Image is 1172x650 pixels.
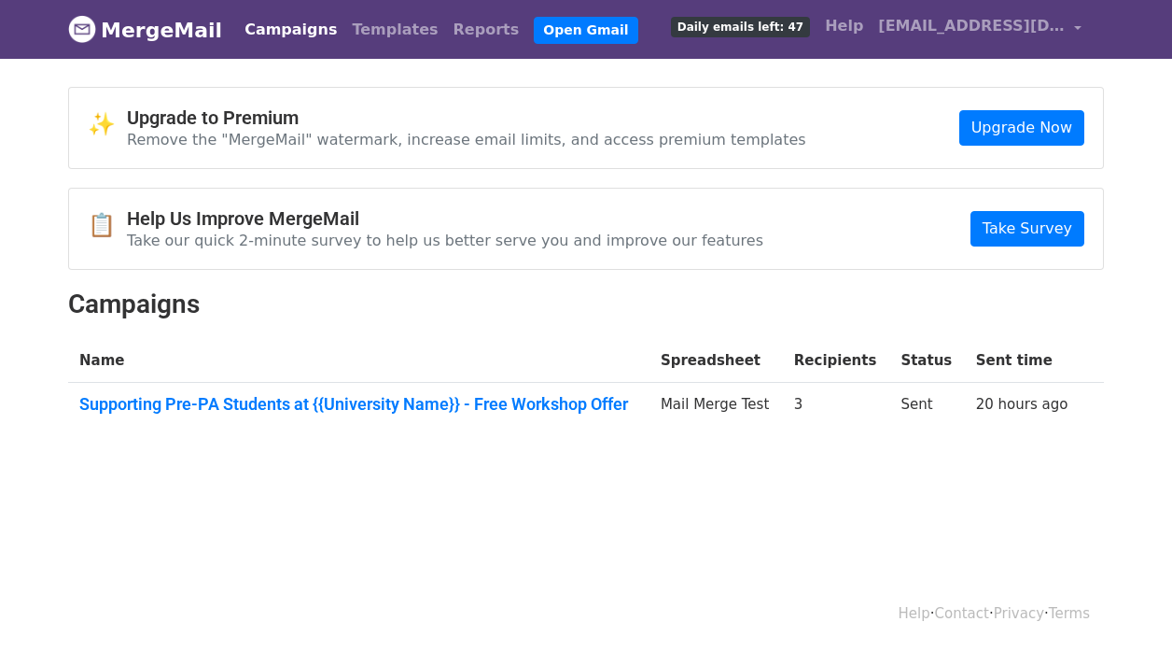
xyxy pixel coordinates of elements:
[446,11,527,49] a: Reports
[127,231,763,250] p: Take our quick 2-minute survey to help us better serve you and improve our features
[965,339,1081,383] th: Sent time
[671,17,810,37] span: Daily emails left: 47
[534,17,637,44] a: Open Gmail
[994,605,1044,622] a: Privacy
[783,339,890,383] th: Recipients
[88,111,127,138] span: ✨
[889,339,964,383] th: Status
[783,383,890,433] td: 3
[127,130,806,149] p: Remove the "MergeMail" watermark, increase email limits, and access premium templates
[237,11,344,49] a: Campaigns
[127,106,806,129] h4: Upgrade to Premium
[935,605,989,622] a: Contact
[68,15,96,43] img: MergeMail logo
[889,383,964,433] td: Sent
[871,7,1089,51] a: [EMAIL_ADDRESS][DOMAIN_NAME]
[1049,605,1090,622] a: Terms
[649,383,783,433] td: Mail Merge Test
[68,10,222,49] a: MergeMail
[79,394,638,415] a: Supporting Pre-PA Students at {{University Name}} - Free Workshop Offer
[68,339,649,383] th: Name
[649,339,783,383] th: Spreadsheet
[959,110,1084,146] a: Upgrade Now
[970,211,1084,247] a: Take Survey
[88,212,127,239] span: 📋
[663,7,817,45] a: Daily emails left: 47
[976,396,1068,413] a: 20 hours ago
[817,7,871,45] a: Help
[68,289,1104,320] h2: Campaigns
[899,605,930,622] a: Help
[344,11,445,49] a: Templates
[127,207,763,230] h4: Help Us Improve MergeMail
[878,15,1065,37] span: [EMAIL_ADDRESS][DOMAIN_NAME]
